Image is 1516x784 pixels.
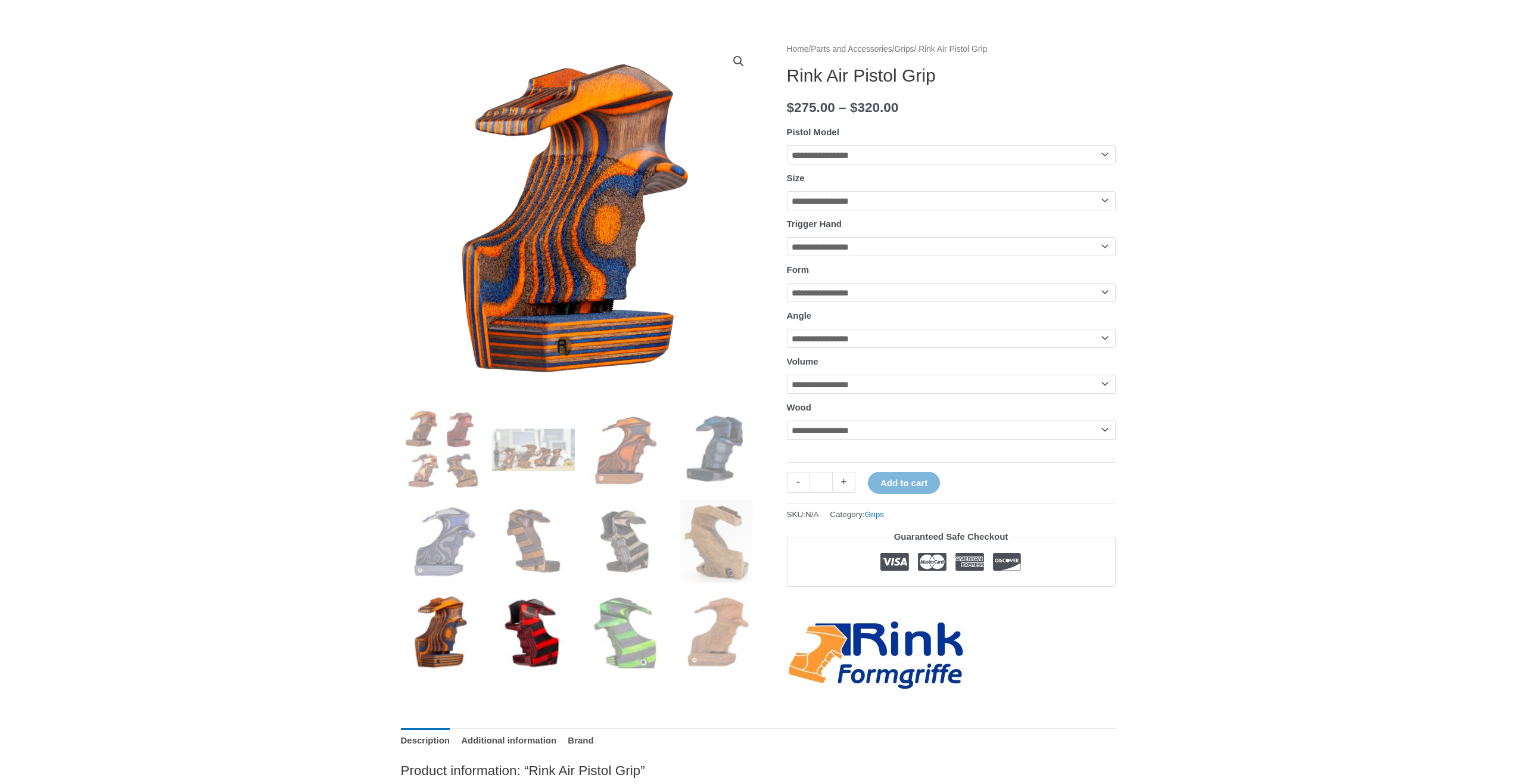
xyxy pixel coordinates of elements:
label: Trigger Hand [787,219,842,229]
a: Home [787,45,809,54]
span: – [839,100,846,115]
img: Rink Air Pistol Grip - Image 7 [584,500,667,583]
img: Rink Air Pistol Grip - Image 12 [675,592,758,674]
span: $ [787,100,795,115]
label: Form [787,265,810,275]
nav: Breadcrumb [787,42,1116,57]
a: Grips [895,45,914,54]
h1: Rink Air Pistol Grip [787,65,1116,86]
img: Rink Air Pistol Grip - Image 4 [675,408,758,491]
span: SKU: [787,507,819,522]
a: Additional information [461,728,556,754]
a: Brand [568,728,593,754]
bdi: 275.00 [787,100,835,115]
img: Rink Air Pistol Grip - Image 2 [492,408,575,491]
h2: Product information: “Rink Air Pistol Grip” [401,762,1116,779]
a: - [787,472,810,493]
span: N/A [805,510,819,519]
span: $ [850,100,858,115]
legend: Guaranteed Safe Checkout [889,528,1013,545]
iframe: Customer reviews powered by Trustpilot [787,596,1116,610]
a: Description [401,728,450,754]
a: View full-screen image gallery [728,51,749,72]
img: Rink Air Pistol Grip - Image 6 [492,500,575,583]
a: Parts and Accessories [811,45,892,54]
label: Pistol Model [787,127,839,137]
img: Rink Air Pistol Grip - Image 10 [492,592,575,674]
button: Add to cart [868,472,940,494]
img: Rink Air Pistol Grip - Image 11 [584,592,667,674]
bdi: 320.00 [850,100,898,115]
label: Volume [787,356,818,366]
input: Product quantity [810,472,833,493]
a: Grips [865,510,884,519]
img: Rink Air Pistol Grip - Image 8 [675,500,758,583]
img: Rink Air Pistol Grip - Image 5 [401,500,484,583]
img: Rink Air Pistol Grip - Image 3 [584,408,667,491]
label: Size [787,173,805,183]
label: Angle [787,310,812,321]
span: Category: [830,507,884,522]
a: + [833,472,855,493]
img: Rink Air Pistol Grip - Image 9 [401,592,484,674]
img: Rink Air Pistol Grip [401,408,484,491]
a: Rink-Formgriffe [787,619,966,692]
label: Wood [787,402,811,412]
